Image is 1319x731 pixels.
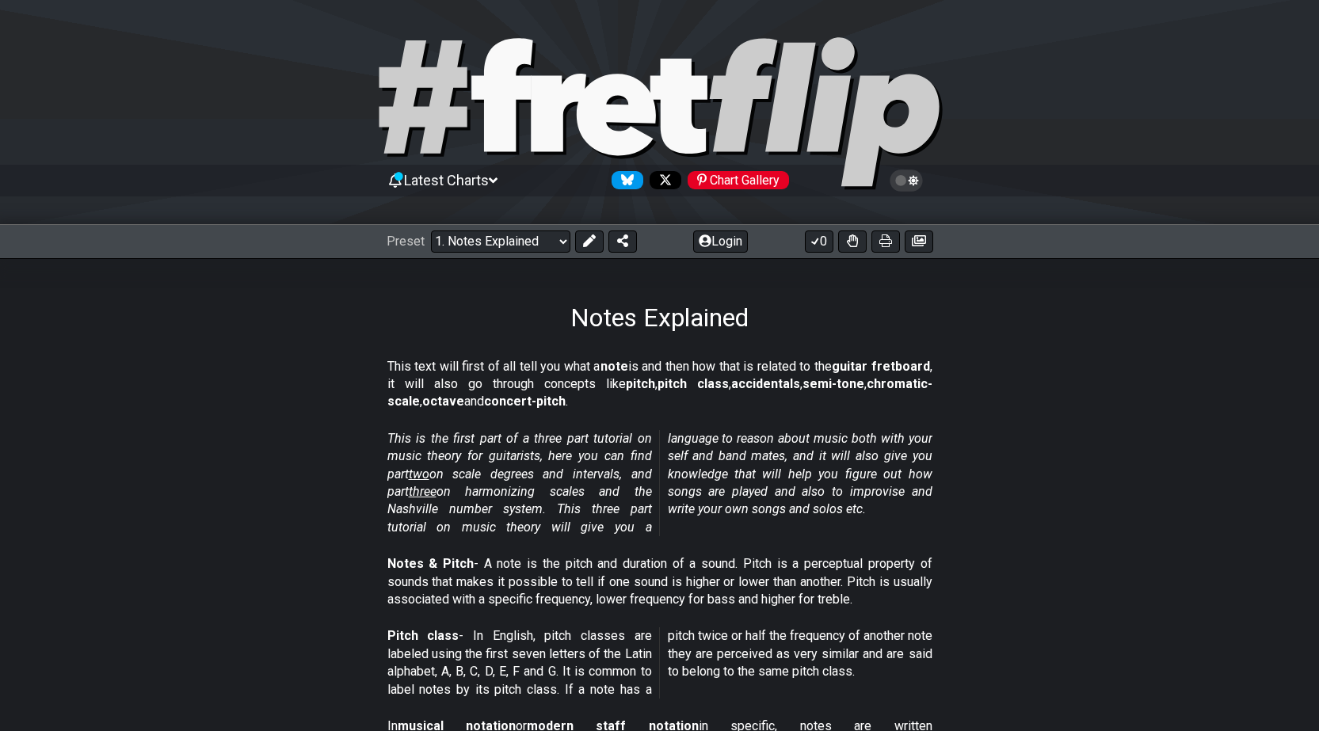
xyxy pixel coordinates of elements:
p: - In English, pitch classes are labeled using the first seven letters of the Latin alphabet, A, B... [387,627,932,699]
button: Print [871,230,900,253]
span: three [409,484,436,499]
a: #fretflip at Pinterest [681,171,789,189]
strong: concert-pitch [484,394,566,409]
div: Chart Gallery [688,171,789,189]
strong: Notes & Pitch [387,556,474,571]
strong: pitch class [658,376,729,391]
h1: Notes Explained [570,303,749,333]
span: Latest Charts [404,172,489,188]
span: Preset [387,234,425,249]
em: This is the first part of a three part tutorial on music theory for guitarists, here you can find... [387,431,932,535]
a: Follow #fretflip at Bluesky [605,171,643,189]
strong: semi-tone [802,376,864,391]
button: Toggle Dexterity for all fretkits [838,230,867,253]
strong: note [600,359,628,374]
strong: octave [422,394,464,409]
strong: pitch [626,376,655,391]
strong: guitar fretboard [832,359,930,374]
strong: accidentals [731,376,800,391]
p: - A note is the pitch and duration of a sound. Pitch is a perceptual property of sounds that make... [387,555,932,608]
span: two [409,466,429,482]
button: 0 [805,230,833,253]
a: Follow #fretflip at X [643,171,681,189]
button: Edit Preset [575,230,604,253]
span: Toggle light / dark theme [898,173,916,188]
button: Create image [905,230,933,253]
p: This text will first of all tell you what a is and then how that is related to the , it will also... [387,358,932,411]
select: Preset [431,230,570,253]
button: Share Preset [608,230,637,253]
strong: Pitch class [387,628,459,643]
button: Login [693,230,748,253]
